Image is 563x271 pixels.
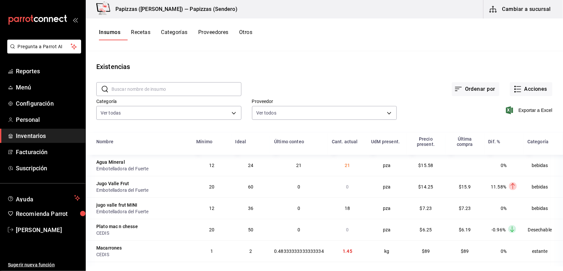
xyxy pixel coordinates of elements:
span: $6.19 [459,227,471,232]
span: 0% [501,249,507,254]
span: $14.25 [419,184,433,189]
span: Ayuda [16,194,72,202]
span: 11.58% [491,184,506,189]
span: $6.25 [420,227,432,232]
div: Última compra [449,136,480,147]
span: 20 [209,227,214,232]
button: Categorías [161,29,188,40]
span: $7.23 [420,206,432,211]
td: pza [367,219,406,240]
div: UdM present. [371,139,400,144]
span: Suscripción [16,164,80,173]
span: $89 [461,249,469,254]
div: Precio present. [410,136,441,147]
td: estante [523,240,563,262]
span: $15.9 [459,184,471,189]
td: kg [367,240,406,262]
div: Mínimo [196,139,212,144]
span: 21 [345,163,350,168]
span: $15.58 [419,163,433,168]
span: Ver todos [256,110,276,116]
button: Recetas [131,29,150,40]
span: 21 [296,163,301,168]
div: CEDIS [96,251,188,258]
input: Buscar nombre de insumo [111,83,241,96]
td: pza [367,197,406,219]
div: Existencias [96,62,130,72]
button: Acciones [510,82,552,96]
span: 20 [209,184,214,189]
span: 50 [248,227,253,232]
td: bebidas [523,155,563,176]
div: jugo valle frut MINI [96,202,137,208]
span: $7.23 [459,206,471,211]
span: 1.45 [343,249,352,254]
button: Proveedores [198,29,229,40]
span: 12 [209,206,214,211]
span: 0 [346,227,349,232]
div: navigation tabs [99,29,252,40]
button: Exportar a Excel [507,106,552,114]
span: 36 [248,206,253,211]
span: Recomienda Parrot [16,209,80,218]
div: Cant. actual [332,139,358,144]
button: open_drawer_menu [73,17,78,22]
td: bebidas [523,176,563,197]
div: CEDIS [96,230,188,236]
span: Sugerir nueva función [8,261,80,268]
button: Ordenar por [452,82,499,96]
span: 0 [297,206,300,211]
a: Pregunta a Parrot AI [5,48,81,55]
button: Insumos [99,29,120,40]
span: Configuración [16,99,80,108]
span: 2 [249,249,252,254]
span: Reportes [16,67,80,76]
span: 1 [210,249,213,254]
div: Embotelladora del Fuerte [96,208,188,215]
span: [PERSON_NAME] [16,225,80,234]
span: 0.48333333333333334 [274,249,324,254]
td: pza [367,155,406,176]
div: Dif. % [488,139,500,144]
button: Otros [239,29,252,40]
span: Inventarios [16,131,80,140]
span: Facturación [16,148,80,156]
div: Último conteo [274,139,304,144]
label: Proveedor [252,99,397,104]
td: pza [367,176,406,197]
span: Pregunta a Parrot AI [18,43,71,50]
div: Agua Mineral [96,159,125,165]
span: Menú [16,83,80,92]
td: Desechable [523,219,563,240]
span: Ver todas [101,110,121,116]
div: Embotelladora del Fuerte [96,165,188,172]
span: 12 [209,163,214,168]
label: Categoría [96,99,241,104]
span: -0.96% [491,227,506,232]
span: 18 [345,206,350,211]
td: bebidas [523,197,563,219]
div: Plato mac n chesse [96,223,138,230]
div: Categoría [527,139,548,144]
span: 60 [248,184,253,189]
div: Nombre [96,139,113,144]
div: Ideal [235,139,246,144]
span: Personal [16,115,80,124]
span: 0 [346,184,349,189]
div: Macarrones [96,245,122,251]
span: 0% [501,206,507,211]
div: Jugo Valle Frut [96,180,129,187]
span: 24 [248,163,253,168]
span: $89 [422,249,430,254]
div: Embotelladora del Fuerte [96,187,188,193]
span: 0 [297,227,300,232]
span: 0% [501,163,507,168]
button: Pregunta a Parrot AI [7,40,81,53]
span: 0 [297,184,300,189]
h3: Papizzas ([PERSON_NAME]) — Papizzas (Sendero) [110,5,237,13]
